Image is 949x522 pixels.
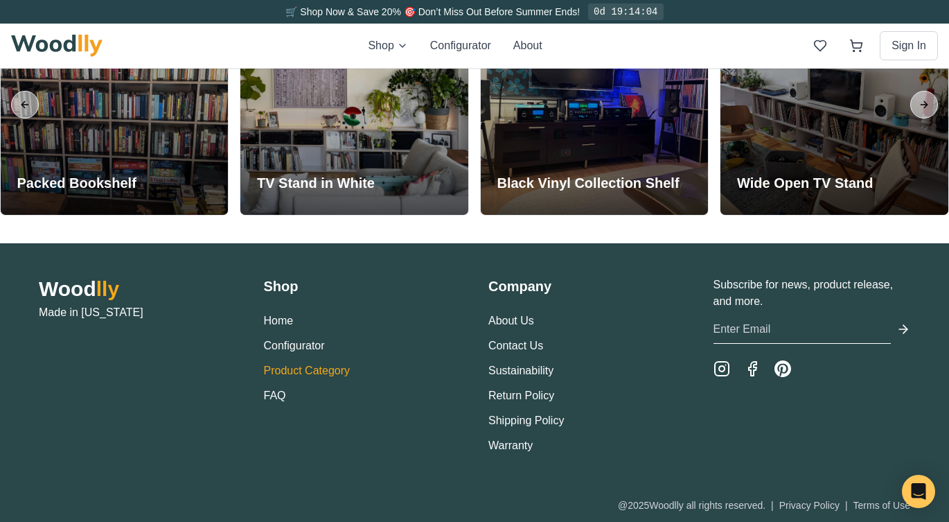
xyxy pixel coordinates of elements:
a: FAQ [264,390,286,401]
a: Warranty [488,440,533,451]
p: Subscribe for news, product release, and more. [713,277,911,310]
img: Woodlly [11,35,103,57]
div: @ 2025 Woodlly all rights reserved. [618,498,910,512]
h2: Wood [39,277,236,302]
button: About [513,37,542,54]
button: Sign In [880,31,938,60]
a: Instagram [713,360,730,377]
h3: Black Vinyl Collection Shelf [497,173,680,193]
button: Shop [368,37,407,54]
a: Privacy Policy [779,500,840,511]
a: Facebook [744,360,761,377]
a: Sustainability [488,365,553,376]
h3: Company [488,277,686,296]
div: 0d 19:14:04 [588,3,663,20]
button: Configurator [430,37,491,54]
span: | [845,500,848,511]
h3: TV Stand in White [257,173,375,193]
a: Terms of Use [853,500,910,511]
h3: Packed Bookshelf [17,173,136,193]
button: Configurator [264,338,325,354]
h3: Shop [264,277,461,296]
a: Contact Us [488,340,543,351]
p: Made in [US_STATE] [39,304,236,321]
span: 🛒 Shop Now & Save 20% 🎯 Don’t Miss Out Before Summer Ends! [285,6,580,17]
h3: Wide Open TV Stand [737,173,873,193]
div: Open Intercom Messenger [902,475,935,508]
a: Pinterest [774,360,791,377]
a: Shipping Policy [488,415,564,426]
a: About Us [488,315,534,327]
span: lly [96,277,119,300]
span: | [771,500,774,511]
input: Enter Email [713,315,892,344]
a: Return Policy [488,390,554,401]
a: Home [264,315,294,327]
a: Product Category [264,365,351,376]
